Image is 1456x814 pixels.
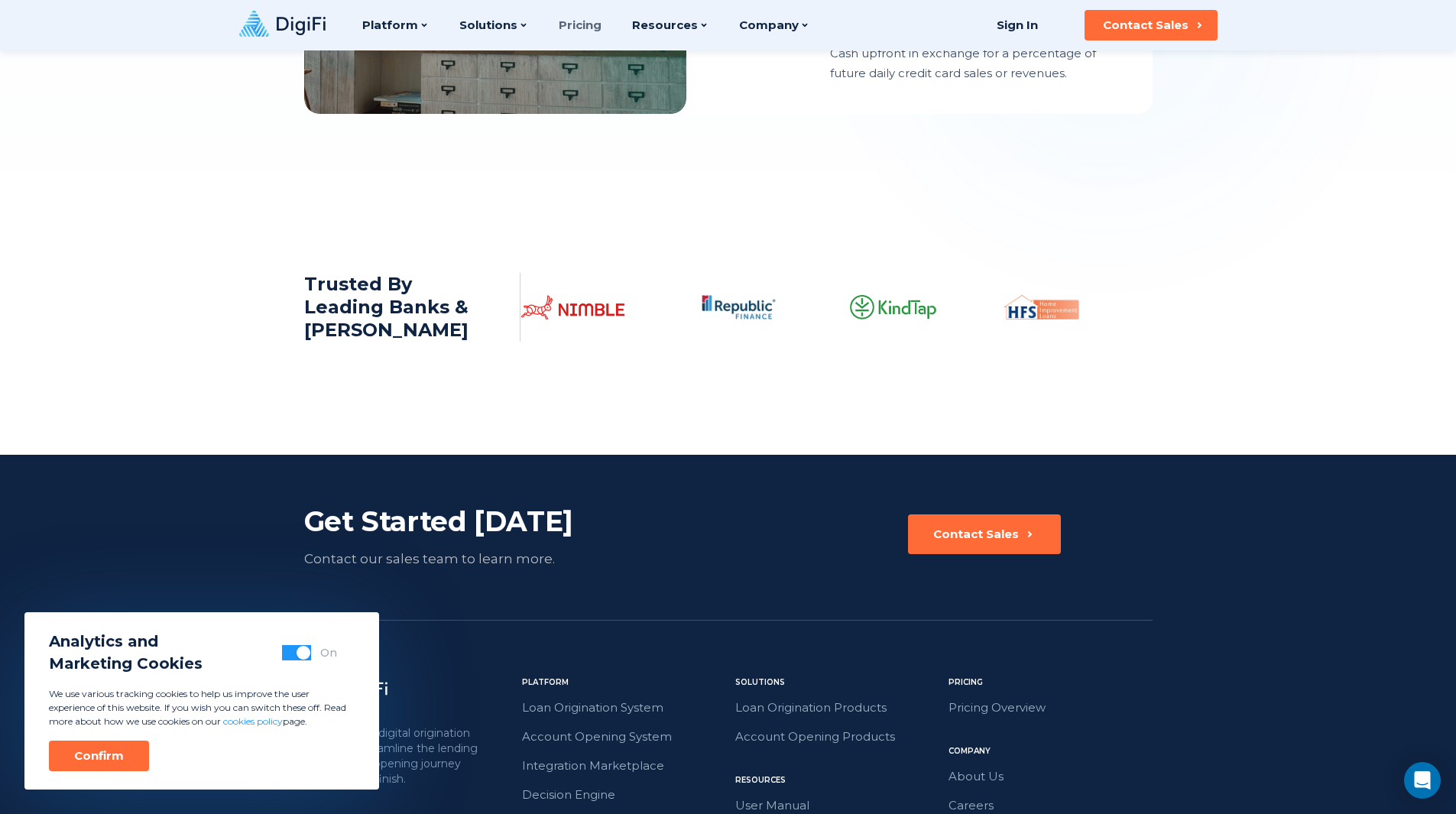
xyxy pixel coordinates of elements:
[49,687,355,728] p: We use various tracking cookies to help us improve the user experience of this website. If you wi...
[522,698,726,718] a: Loan Origination System
[949,698,1153,718] a: Pricing Overview
[908,514,1061,569] a: Contact Sales
[49,741,149,771] button: Confirm
[735,727,939,747] a: Account Opening Products
[522,756,726,776] a: Integration Marketplace
[949,745,1153,757] div: Company
[223,715,283,727] a: cookies policy
[520,295,624,319] img: Client Logo 1
[522,785,726,805] a: Decision Engine
[1404,762,1441,799] div: Open Intercom Messenger
[933,527,1019,542] div: Contact Sales
[49,631,203,653] span: Analytics and
[735,676,939,689] div: Solutions
[304,504,644,539] div: Get Started [DATE]
[850,295,936,319] img: Client Logo 3
[522,727,726,747] a: Account Opening System
[908,514,1061,554] button: Contact Sales
[949,767,1153,786] a: About Us
[522,676,726,689] div: Platform
[320,645,337,660] div: On
[1146,295,1213,319] img: Client Logo 5
[1004,295,1079,319] img: Client Logo 4
[949,676,1153,689] div: Pricing
[49,653,203,675] span: Marketing Cookies
[735,698,939,718] a: Loan Origination Products
[978,10,1057,41] a: Sign In
[74,748,124,764] div: Confirm
[1103,18,1188,33] div: Contact Sales
[304,725,482,786] p: The all-in-one digital origination platform. Streamline the lending and account opening journey f...
[692,295,783,319] img: Client Logo 2
[304,548,644,569] div: Contact our sales team to learn more.
[304,273,495,342] p: Trusted By Leading Banks & [PERSON_NAME]
[1085,10,1218,41] button: Contact Sales
[735,774,939,786] div: Resources
[830,44,1101,83] div: Cash upfront in exchange for a percentage of future daily credit card sales or revenues.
